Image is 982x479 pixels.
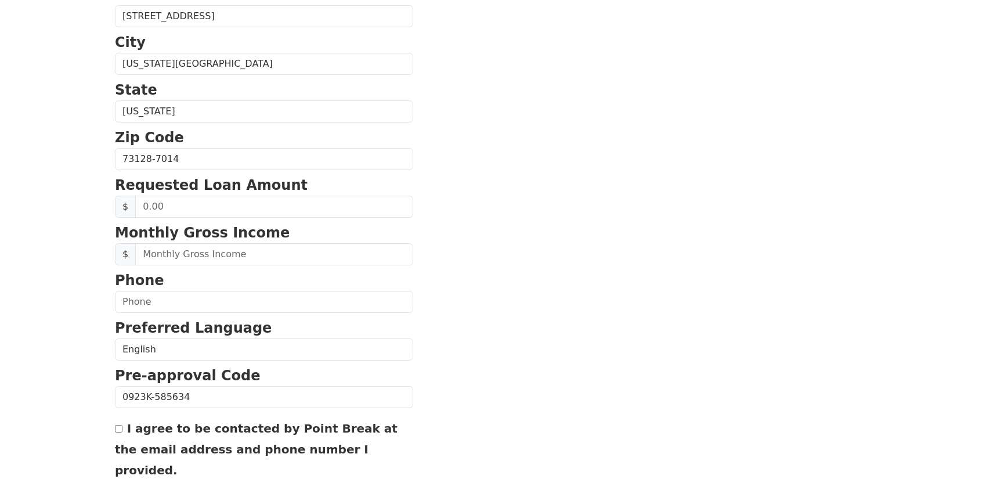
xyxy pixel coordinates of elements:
span: $ [115,196,136,218]
span: $ [115,243,136,265]
input: Monthly Gross Income [135,243,413,265]
input: Street Address [115,5,413,27]
strong: Phone [115,272,164,289]
input: Phone [115,291,413,313]
p: Monthly Gross Income [115,222,413,243]
strong: Pre-approval Code [115,368,261,384]
label: I agree to be contacted by Point Break at the email address and phone number I provided. [115,422,398,477]
input: Pre-approval Code [115,386,413,408]
strong: Zip Code [115,129,184,146]
input: City [115,53,413,75]
strong: City [115,34,146,51]
strong: Requested Loan Amount [115,177,308,193]
strong: Preferred Language [115,320,272,336]
strong: State [115,82,157,98]
input: 0.00 [135,196,413,218]
input: Zip Code [115,148,413,170]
